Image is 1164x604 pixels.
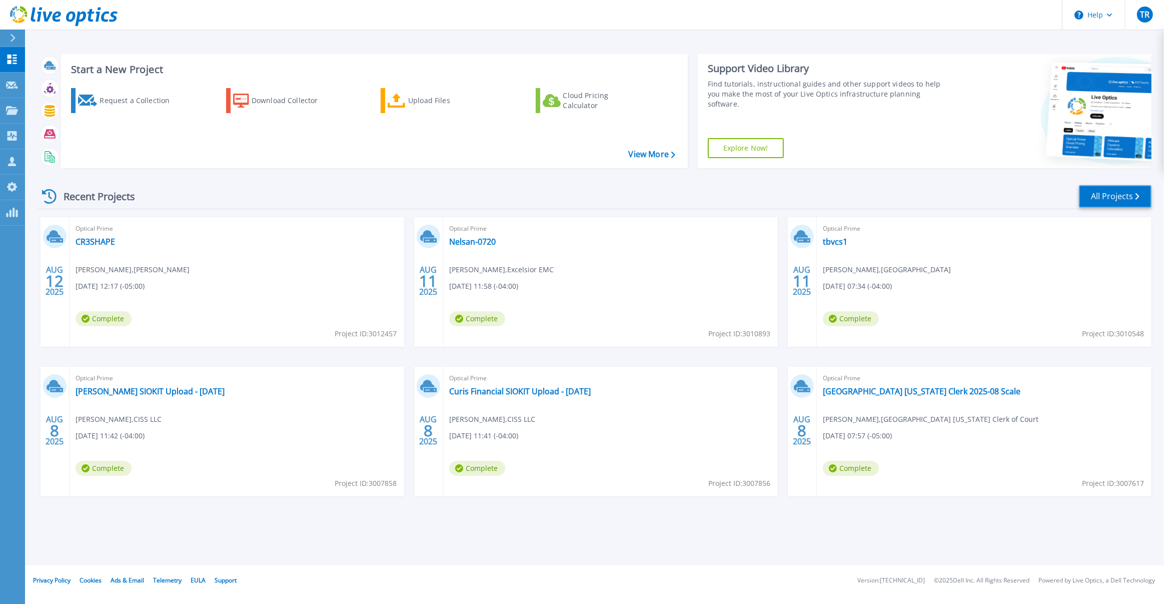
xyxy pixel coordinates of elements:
[823,311,879,326] span: Complete
[76,414,162,425] span: [PERSON_NAME] , CISS LLC
[76,386,225,396] a: [PERSON_NAME] SIOKIT Upload - [DATE]
[39,184,149,209] div: Recent Projects
[823,414,1038,425] span: [PERSON_NAME] , [GEOGRAPHIC_DATA] [US_STATE] Clerk of Court
[1082,478,1144,489] span: Project ID: 3007617
[823,264,951,275] span: [PERSON_NAME] , [GEOGRAPHIC_DATA]
[449,281,518,292] span: [DATE] 11:58 (-04:00)
[215,576,237,584] a: Support
[857,577,925,584] li: Version: [TECHNICAL_ID]
[76,223,398,234] span: Optical Prime
[424,426,433,435] span: 8
[823,461,879,476] span: Complete
[76,264,190,275] span: [PERSON_NAME] , [PERSON_NAME]
[419,277,437,285] span: 11
[823,223,1145,234] span: Optical Prime
[46,277,64,285] span: 12
[76,237,115,247] a: CR3SHAPE
[226,88,338,113] a: Download Collector
[1038,577,1155,584] li: Powered by Live Optics, a Dell Technology
[76,311,132,326] span: Complete
[792,263,811,299] div: AUG 2025
[419,412,438,449] div: AUG 2025
[449,430,518,441] span: [DATE] 11:41 (-04:00)
[449,386,591,396] a: Curis Financial SIOKIT Upload - [DATE]
[76,373,398,384] span: Optical Prime
[823,386,1020,396] a: [GEOGRAPHIC_DATA] [US_STATE] Clerk 2025-08 Scale
[629,150,675,159] a: View More
[449,311,505,326] span: Complete
[408,91,488,111] div: Upload Files
[252,91,332,111] div: Download Collector
[76,430,145,441] span: [DATE] 11:42 (-04:00)
[449,237,496,247] a: Nelsan-0720
[76,281,145,292] span: [DATE] 12:17 (-05:00)
[1140,11,1149,19] span: TR
[449,461,505,476] span: Complete
[191,576,206,584] a: EULA
[792,412,811,449] div: AUG 2025
[823,373,1145,384] span: Optical Prime
[76,461,132,476] span: Complete
[797,426,806,435] span: 8
[45,412,64,449] div: AUG 2025
[71,64,675,75] h3: Start a New Project
[708,138,784,158] a: Explore Now!
[80,576,102,584] a: Cookies
[335,478,397,489] span: Project ID: 3007858
[381,88,492,113] a: Upload Files
[708,478,770,489] span: Project ID: 3007856
[153,576,182,584] a: Telemetry
[934,577,1029,584] li: © 2025 Dell Inc. All Rights Reserved
[100,91,180,111] div: Request a Collection
[449,223,772,234] span: Optical Prime
[449,264,554,275] span: [PERSON_NAME] , Excelsior EMC
[111,576,144,584] a: Ads & Email
[419,263,438,299] div: AUG 2025
[50,426,59,435] span: 8
[823,237,847,247] a: tbvcs1
[823,281,892,292] span: [DATE] 07:34 (-04:00)
[449,373,772,384] span: Optical Prime
[1082,328,1144,339] span: Project ID: 3010548
[708,62,941,75] div: Support Video Library
[449,414,535,425] span: [PERSON_NAME] , CISS LLC
[793,277,811,285] span: 11
[536,88,647,113] a: Cloud Pricing Calculator
[33,576,71,584] a: Privacy Policy
[335,328,397,339] span: Project ID: 3012457
[1079,185,1151,208] a: All Projects
[823,430,892,441] span: [DATE] 07:57 (-05:00)
[45,263,64,299] div: AUG 2025
[563,91,643,111] div: Cloud Pricing Calculator
[708,79,941,109] div: Find tutorials, instructional guides and other support videos to help you make the most of your L...
[708,328,770,339] span: Project ID: 3010893
[71,88,183,113] a: Request a Collection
